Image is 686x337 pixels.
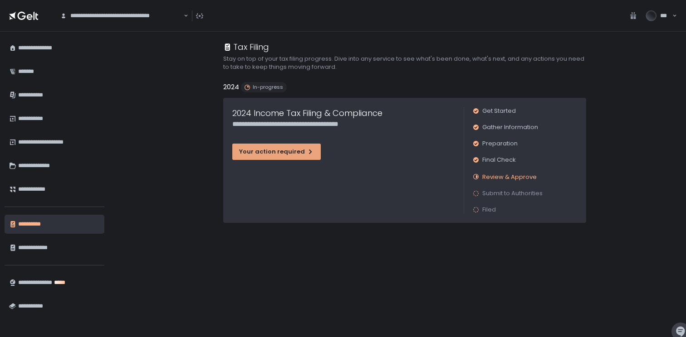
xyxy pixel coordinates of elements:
[482,173,537,181] span: Review & Approve
[482,189,543,197] span: Submit to Authorities
[253,84,283,91] span: In-progress
[223,41,269,53] div: Tax Filing
[54,6,188,25] div: Search for option
[239,148,314,156] div: Your action required
[223,82,239,92] h2: 2024
[482,156,516,164] span: Final Check
[182,11,183,20] input: Search for option
[232,107,382,119] h1: 2024 Income Tax Filing & Compliance
[482,206,496,214] span: Filed
[232,144,321,160] button: Your action required
[482,140,518,148] span: Preparation
[223,55,586,71] h2: Stay on top of your tax filing progress. Dive into any service to see what's been done, what's ne...
[482,107,516,115] span: Get Started
[482,123,538,131] span: Gather Information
